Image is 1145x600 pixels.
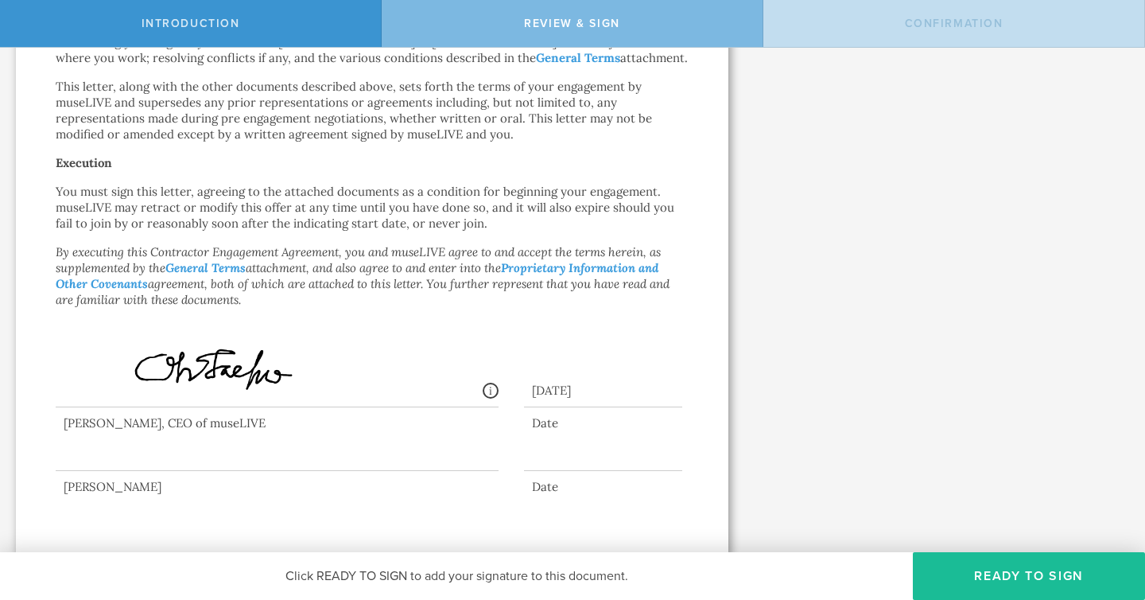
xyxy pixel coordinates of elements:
div: [PERSON_NAME] [56,479,499,495]
p: You must sign this letter, agreeing to the attached documents as a condition for beginning your e... [56,184,689,232]
strong: Execution [56,155,112,170]
a: General Terms [165,260,246,275]
div: Date [524,479,682,495]
a: General Terms [536,50,620,65]
p: This letter, along with the other documents described above, sets forth the terms of your engagem... [56,79,689,142]
a: Proprietary Information and Other Covenants [56,260,658,291]
button: Ready to Sign [913,552,1145,600]
em: By executing this Contractor Engagement Agreement, you and museLIVE agree to and accept the terms... [56,244,670,307]
div: [DATE] [524,367,682,407]
img: AzYkh3NerHT8AAAAAElFTkSuQmCC [64,329,363,411]
span: Review & sign [524,17,620,30]
span: Confirmation [905,17,1003,30]
span: Introduction [142,17,240,30]
iframe: Chat Widget [1065,476,1145,552]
